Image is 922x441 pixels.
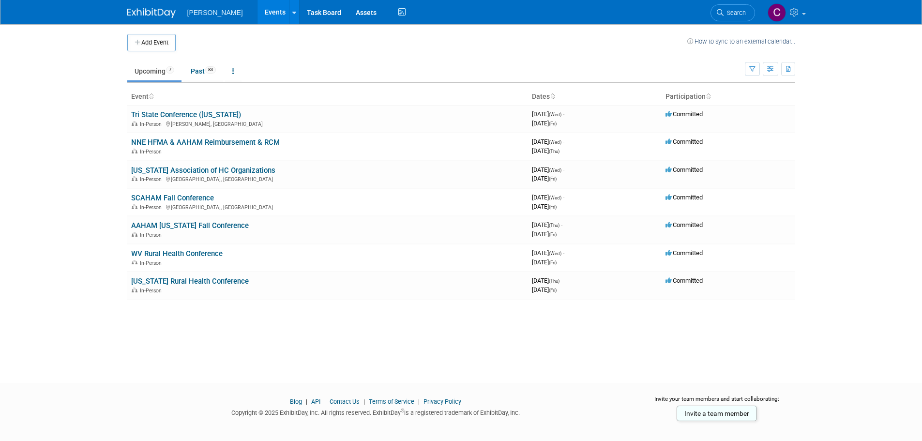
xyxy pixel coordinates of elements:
img: ExhibitDay [127,8,176,18]
span: [DATE] [532,175,557,182]
a: Tri State Conference ([US_STATE]) [131,110,241,119]
span: (Fri) [549,176,557,182]
div: [PERSON_NAME], [GEOGRAPHIC_DATA] [131,120,524,127]
span: - [563,249,564,257]
img: In-Person Event [132,204,137,209]
a: Upcoming7 [127,62,181,80]
span: (Fri) [549,260,557,265]
span: In-Person [140,204,165,211]
a: AAHAM [US_STATE] Fall Conference [131,221,249,230]
span: Committed [665,110,703,118]
span: [PERSON_NAME] [187,9,243,16]
span: - [561,277,562,284]
span: In-Person [140,121,165,127]
img: In-Person Event [132,149,137,153]
img: Chris Cobb [768,3,786,22]
span: (Fri) [549,288,557,293]
span: (Wed) [549,167,561,173]
span: [DATE] [532,166,564,173]
a: API [311,398,320,405]
span: (Thu) [549,149,559,154]
div: Invite your team members and start collaborating: [639,395,795,410]
span: Committed [665,277,703,284]
a: [US_STATE] Rural Health Conference [131,277,249,286]
span: (Thu) [549,278,559,284]
th: Dates [528,89,662,105]
span: (Wed) [549,195,561,200]
span: [DATE] [532,286,557,293]
span: - [563,166,564,173]
span: [DATE] [532,230,557,238]
span: Committed [665,249,703,257]
span: In-Person [140,260,165,266]
span: - [561,221,562,228]
img: In-Person Event [132,260,137,265]
span: | [416,398,422,405]
a: Contact Us [330,398,360,405]
a: Sort by Event Name [149,92,153,100]
sup: ® [401,408,404,413]
a: Invite a team member [677,406,757,421]
span: - [563,138,564,145]
span: [DATE] [532,138,564,145]
span: | [322,398,328,405]
a: Blog [290,398,302,405]
span: In-Person [140,149,165,155]
span: In-Person [140,288,165,294]
div: Copyright © 2025 ExhibitDay, Inc. All rights reserved. ExhibitDay is a registered trademark of Ex... [127,406,625,417]
span: 7 [166,66,174,74]
span: - [563,110,564,118]
img: In-Person Event [132,176,137,181]
span: (Wed) [549,139,561,145]
span: [DATE] [532,110,564,118]
span: Committed [665,138,703,145]
span: [DATE] [532,221,562,228]
span: (Fri) [549,121,557,126]
a: Sort by Start Date [550,92,555,100]
span: In-Person [140,232,165,238]
span: Committed [665,221,703,228]
span: - [563,194,564,201]
span: 83 [205,66,216,74]
span: (Wed) [549,112,561,117]
a: How to sync to an external calendar... [687,38,795,45]
span: Search [724,9,746,16]
div: [GEOGRAPHIC_DATA], [GEOGRAPHIC_DATA] [131,175,524,182]
span: Committed [665,194,703,201]
button: Add Event [127,34,176,51]
a: Past83 [183,62,223,80]
span: (Thu) [549,223,559,228]
a: Terms of Service [369,398,414,405]
span: [DATE] [532,259,557,266]
div: [GEOGRAPHIC_DATA], [GEOGRAPHIC_DATA] [131,203,524,211]
span: [DATE] [532,194,564,201]
a: Search [710,4,755,21]
span: Committed [665,166,703,173]
span: [DATE] [532,203,557,210]
span: [DATE] [532,249,564,257]
span: [DATE] [532,277,562,284]
span: (Fri) [549,232,557,237]
span: | [303,398,310,405]
a: SCAHAM Fall Conference [131,194,214,202]
span: [DATE] [532,120,557,127]
a: NNE HFMA & AAHAM Reimbursement & RCM [131,138,280,147]
a: Sort by Participation Type [706,92,710,100]
a: Privacy Policy [423,398,461,405]
a: [US_STATE] Association of HC Organizations [131,166,275,175]
a: WV Rural Health Conference [131,249,223,258]
img: In-Person Event [132,121,137,126]
span: (Fri) [549,204,557,210]
th: Event [127,89,528,105]
th: Participation [662,89,795,105]
img: In-Person Event [132,232,137,237]
span: (Wed) [549,251,561,256]
span: | [361,398,367,405]
img: In-Person Event [132,288,137,292]
span: In-Person [140,176,165,182]
span: [DATE] [532,147,559,154]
